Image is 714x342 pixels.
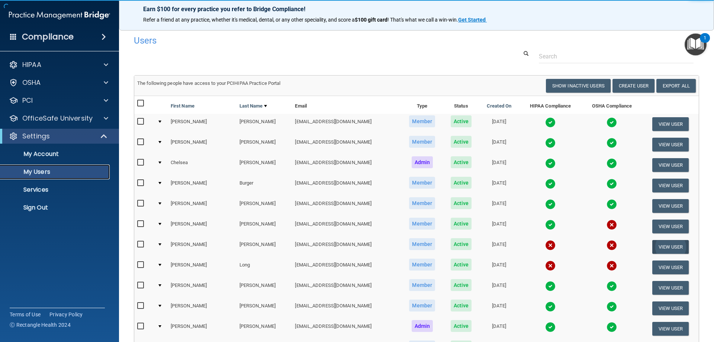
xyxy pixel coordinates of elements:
[451,115,472,127] span: Active
[451,279,472,291] span: Active
[10,311,41,318] a: Terms of Use
[582,96,642,114] th: OSHA Compliance
[5,150,106,158] p: My Account
[519,96,581,114] th: HIPAA Compliance
[137,80,281,86] span: The following people have access to your PCIHIPAA Practice Portal
[545,281,556,291] img: tick.e7d51cea.svg
[49,311,83,318] a: Privacy Policy
[412,320,433,332] span: Admin
[168,175,237,196] td: [PERSON_NAME]
[652,281,689,295] button: View User
[9,8,110,23] img: PMB logo
[292,96,401,114] th: Email
[652,199,689,213] button: View User
[451,197,472,209] span: Active
[545,158,556,169] img: tick.e7d51cea.svg
[451,238,472,250] span: Active
[451,156,472,168] span: Active
[607,261,617,271] img: cross.ca9f0e7f.svg
[652,301,689,315] button: View User
[168,237,237,257] td: [PERSON_NAME]
[479,237,519,257] td: [DATE]
[612,79,654,93] button: Create User
[292,175,401,196] td: [EMAIL_ADDRESS][DOMAIN_NAME]
[652,179,689,192] button: View User
[545,240,556,250] img: cross.ca9f0e7f.svg
[237,237,292,257] td: [PERSON_NAME]
[168,216,237,237] td: [PERSON_NAME]
[685,33,707,55] button: Open Resource Center, 1 new notification
[451,259,472,271] span: Active
[237,175,292,196] td: Burger
[168,319,237,339] td: [PERSON_NAME]
[545,220,556,230] img: tick.e7d51cea.svg
[409,197,435,209] span: Member
[168,134,237,155] td: [PERSON_NAME]
[443,96,479,114] th: Status
[134,36,459,45] h4: Users
[545,179,556,189] img: tick.e7d51cea.svg
[607,301,617,312] img: tick.e7d51cea.svg
[292,278,401,298] td: [EMAIL_ADDRESS][DOMAIN_NAME]
[171,102,194,111] a: First Name
[292,298,401,319] td: [EMAIL_ADDRESS][DOMAIN_NAME]
[9,114,108,123] a: OfficeSafe University
[409,238,435,250] span: Member
[607,117,617,128] img: tick.e7d51cea.svg
[652,117,689,131] button: View User
[652,220,689,233] button: View User
[652,158,689,172] button: View User
[401,96,443,114] th: Type
[409,136,435,148] span: Member
[545,117,556,128] img: tick.e7d51cea.svg
[451,136,472,148] span: Active
[458,17,486,23] strong: Get Started
[9,96,108,105] a: PCI
[451,320,472,332] span: Active
[237,134,292,155] td: [PERSON_NAME]
[292,319,401,339] td: [EMAIL_ADDRESS][DOMAIN_NAME]
[292,237,401,257] td: [EMAIL_ADDRESS][DOMAIN_NAME]
[9,60,108,69] a: HIPAA
[479,155,519,175] td: [DATE]
[458,17,487,23] a: Get Started
[22,96,33,105] p: PCI
[237,278,292,298] td: [PERSON_NAME]
[22,78,41,87] p: OSHA
[292,114,401,134] td: [EMAIL_ADDRESS][DOMAIN_NAME]
[5,204,106,211] p: Sign Out
[168,298,237,319] td: [PERSON_NAME]
[545,138,556,148] img: tick.e7d51cea.svg
[409,115,435,127] span: Member
[479,134,519,155] td: [DATE]
[479,175,519,196] td: [DATE]
[539,49,694,63] input: Search
[292,216,401,237] td: [EMAIL_ADDRESS][DOMAIN_NAME]
[237,114,292,134] td: [PERSON_NAME]
[387,17,458,23] span: ! That's what we call a win-win.
[607,322,617,332] img: tick.e7d51cea.svg
[545,301,556,312] img: tick.e7d51cea.svg
[143,6,690,13] p: Earn $100 for every practice you refer to Bridge Compliance!
[545,322,556,332] img: tick.e7d51cea.svg
[10,321,71,329] span: Ⓒ Rectangle Health 2024
[409,259,435,271] span: Member
[607,179,617,189] img: tick.e7d51cea.svg
[409,279,435,291] span: Member
[237,196,292,216] td: [PERSON_NAME]
[451,218,472,230] span: Active
[704,38,706,48] div: 1
[652,322,689,336] button: View User
[5,186,106,194] p: Services
[22,114,93,123] p: OfficeSafe University
[143,17,355,23] span: Refer a friend at any practice, whether it's medical, dental, or any other speciality, and score a
[237,257,292,278] td: Long
[607,281,617,291] img: tick.e7d51cea.svg
[607,158,617,169] img: tick.e7d51cea.svg
[479,216,519,237] td: [DATE]
[652,240,689,254] button: View User
[5,168,106,176] p: My Users
[607,199,617,210] img: tick.e7d51cea.svg
[237,216,292,237] td: [PERSON_NAME]
[479,278,519,298] td: [DATE]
